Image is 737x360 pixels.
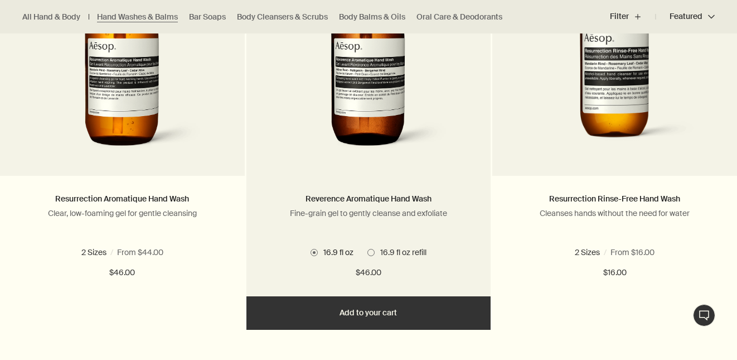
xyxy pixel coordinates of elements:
[375,247,426,257] span: 16.9 fl oz refill
[575,247,605,257] span: 1.6 fl oz
[626,247,662,257] span: 16.9 fl oz
[318,247,353,257] span: 16.9 fl oz
[246,296,491,330] button: Add to your cart - $46.00
[237,12,328,22] a: Body Cleansers & Scrubs
[263,208,474,218] p: Fine-grain gel to gently cleanse and exfoliate
[656,3,715,30] button: Featured
[97,12,178,22] a: Hand Washes & Balms
[189,12,226,22] a: Bar Soaps
[71,247,107,257] span: 16.9 fl oz
[339,12,405,22] a: Body Balms & Oils
[11,342,82,352] div: Notable formulation
[503,342,542,352] div: Online only
[109,266,135,280] span: $46.00
[356,266,381,280] span: $46.00
[22,12,80,22] a: All Hand & Body
[17,208,228,218] p: Clear, low-foaming gel for gentle cleansing
[306,194,431,204] a: Reverence Aromatique Hand Wash
[509,208,720,218] p: Cleanses hands without the need for water
[464,337,484,357] button: Save to cabinet
[416,12,502,22] a: Oral Care & Deodorants
[128,247,180,257] span: 16.9 fl oz refill
[693,304,715,327] button: Live Assistance
[549,194,680,204] a: Resurrection Rinse-Free Hand Wash
[218,337,238,357] button: Save to cabinet
[610,3,656,30] button: Filter
[603,266,627,280] span: $16.00
[55,194,189,204] a: Resurrection Aromatique Hand Wash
